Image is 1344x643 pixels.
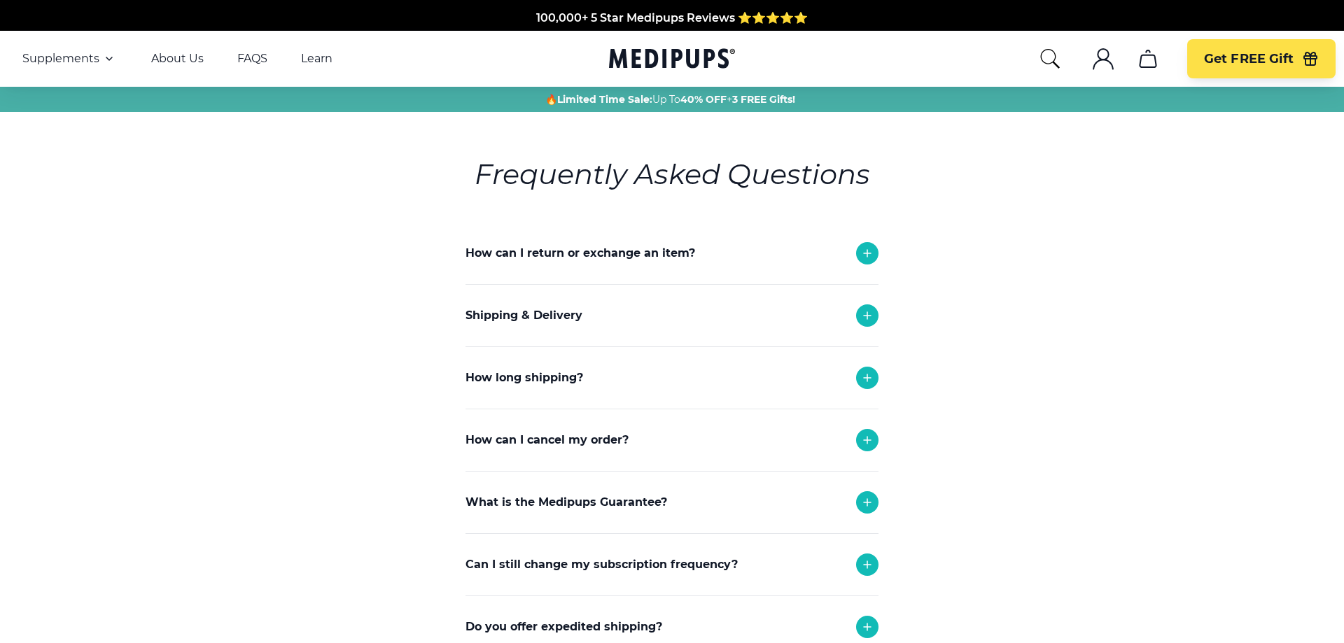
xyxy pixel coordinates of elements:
[465,494,667,511] p: What is the Medipups Guarantee?
[465,556,738,573] p: Can I still change my subscription frequency?
[1039,48,1061,70] button: search
[22,52,99,66] span: Supplements
[465,619,662,635] p: Do you offer expedited shipping?
[1131,42,1165,76] button: cart
[465,307,582,324] p: Shipping & Delivery
[22,50,118,67] button: Supplements
[465,409,878,465] div: Each order takes 1-2 business days to be delivered.
[536,2,808,15] span: 100,000+ 5 Star Medipups Reviews ⭐️⭐️⭐️⭐️⭐️
[465,533,878,623] div: If you received the wrong product or your product was damaged in transit, we will replace it with...
[1187,39,1336,78] button: Get FREE Gift
[1204,51,1294,67] span: Get FREE Gift
[151,52,204,66] a: About Us
[465,471,878,594] div: Any refund request and cancellation are subject to approval and turn around time is 24-48 hours. ...
[465,369,583,386] p: How long shipping?
[440,19,905,32] span: Made In The [GEOGRAPHIC_DATA] from domestic & globally sourced ingredients
[545,92,795,106] span: 🔥 Up To +
[301,52,332,66] a: Learn
[465,432,629,448] p: How can I cancel my order?
[237,52,267,66] a: FAQS
[465,245,695,262] p: How can I return or exchange an item?
[1086,42,1120,76] button: account
[609,45,735,74] a: Medipups
[465,154,878,195] h6: Frequently Asked Questions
